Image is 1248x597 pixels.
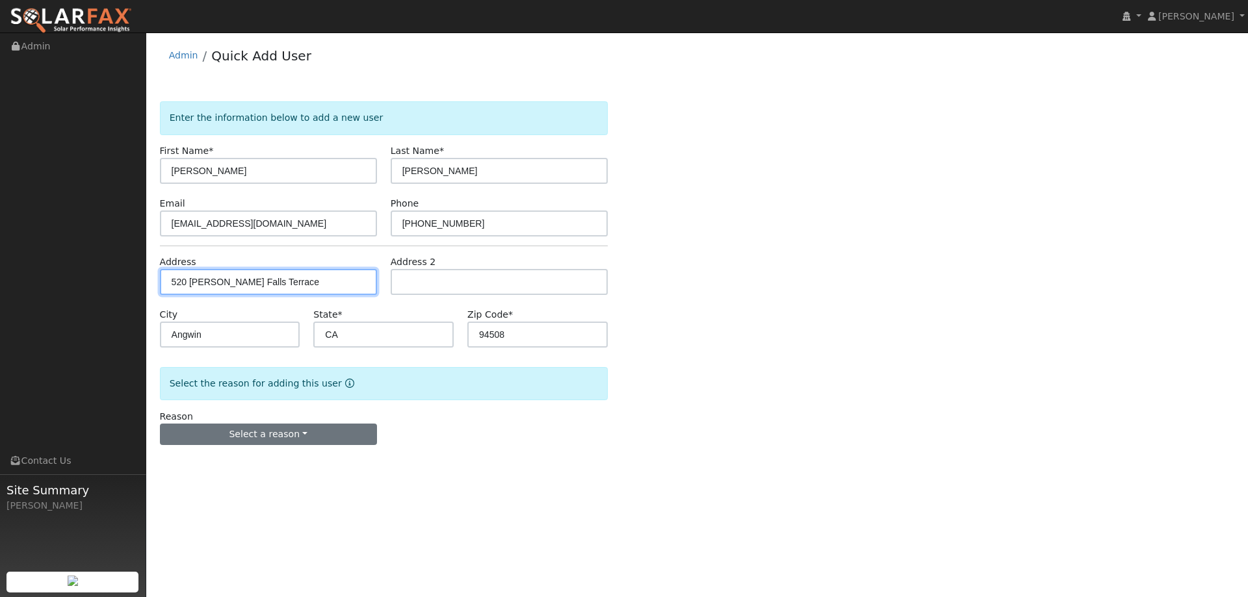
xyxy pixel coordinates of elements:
[160,197,185,210] label: Email
[10,7,132,34] img: SolarFax
[211,48,311,64] a: Quick Add User
[313,308,342,322] label: State
[391,197,419,210] label: Phone
[160,308,178,322] label: City
[1158,11,1234,21] span: [PERSON_NAME]
[160,255,196,269] label: Address
[209,146,213,156] span: Required
[439,146,444,156] span: Required
[338,309,343,320] span: Required
[342,378,354,388] a: Reason for new user
[6,499,139,513] div: [PERSON_NAME]
[508,309,513,320] span: Required
[68,576,78,586] img: retrieve
[160,410,193,424] label: Reason
[160,144,214,158] label: First Name
[467,308,513,322] label: Zip Code
[391,144,444,158] label: Last Name
[160,367,608,400] div: Select the reason for adding this user
[391,255,436,269] label: Address 2
[160,101,608,134] div: Enter the information below to add a new user
[169,50,198,60] a: Admin
[160,424,377,446] button: Select a reason
[6,481,139,499] span: Site Summary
